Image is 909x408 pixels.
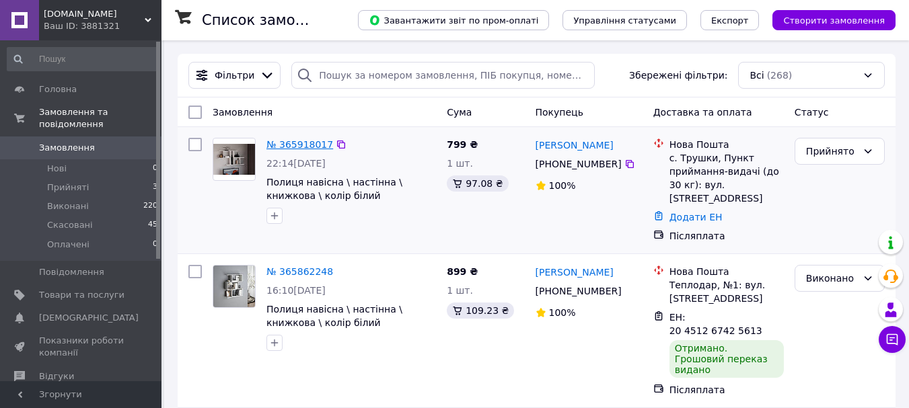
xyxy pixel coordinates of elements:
span: Виконані [47,200,89,212]
a: Додати ЕН [669,212,723,222]
span: Відгуки [39,370,74,382]
div: Теплодар, №1: вул. [STREET_ADDRESS] [669,278,784,305]
a: Полиця навісна \ настінна \ книжкова \ колір білий [266,177,402,201]
span: 0 [153,163,157,175]
a: Створити замовлення [759,14,896,25]
span: Товари та послуги [39,289,124,301]
div: [PHONE_NUMBER] [533,155,624,173]
a: № 365918017 [266,139,333,150]
a: Фото товару [213,265,256,308]
span: Оплачені [47,239,89,251]
span: 799 ₴ [447,139,478,150]
span: 1 шт. [447,158,473,169]
span: 22:14[DATE] [266,158,326,169]
div: Післяплата [669,229,784,243]
button: Завантажити звіт по пром-оплаті [358,10,549,30]
span: (268) [767,70,793,81]
span: 45 [148,219,157,231]
div: 109.23 ₴ [447,302,514,319]
div: Ваш ID: 3881321 [44,20,161,32]
button: Створити замовлення [772,10,896,30]
div: Прийнято [806,144,857,159]
span: Прийняті [47,181,89,194]
div: Нова Пошта [669,138,784,151]
span: 0 [153,239,157,251]
div: Отримано. Грошовий переказ видано [669,340,784,378]
span: Cума [447,107,472,118]
button: Експорт [700,10,760,30]
a: [PERSON_NAME] [536,138,614,152]
div: Нова Пошта [669,265,784,278]
span: Створити замовлення [783,15,885,26]
span: Замовлення та повідомлення [39,106,161,130]
span: 100% [549,180,576,191]
button: Управління статусами [562,10,687,30]
span: Статус [795,107,829,118]
a: Фото товару [213,138,256,181]
div: с. Трушки, Пункт приймання-видачі (до 30 кг): вул. [STREET_ADDRESS] [669,151,784,205]
span: ЕН: 20 4512 6742 5613 [669,312,762,336]
div: Післяплата [669,383,784,397]
span: Збережені фільтри: [629,69,727,82]
span: Повідомлення [39,266,104,278]
span: Нові [47,163,67,175]
div: 97.08 ₴ [447,175,508,192]
span: Показники роботи компанії [39,335,124,359]
span: Управління статусами [573,15,676,26]
span: Замовлення [213,107,272,118]
span: 100% [549,307,576,318]
h1: Список замовлень [202,12,338,28]
input: Пошук [7,47,159,71]
span: Всі [750,69,764,82]
span: 899 ₴ [447,266,478,277]
span: Доставка та оплата [653,107,752,118]
span: 3 [153,181,157,194]
span: Завантажити звіт по пром-оплаті [369,14,538,26]
span: Скасовані [47,219,93,231]
span: Експорт [711,15,749,26]
span: Фільтри [215,69,254,82]
img: Фото товару [213,144,255,175]
a: № 365862248 [266,266,333,277]
input: Пошук за номером замовлення, ПІБ покупця, номером телефону, Email, номером накладної [291,62,595,89]
span: 16:10[DATE] [266,285,326,296]
span: Poluchka.ua [44,8,145,20]
img: Фото товару [213,266,255,307]
span: Покупець [536,107,583,118]
span: Замовлення [39,142,95,154]
div: [PHONE_NUMBER] [533,282,624,300]
span: 1 шт. [447,285,473,296]
div: Виконано [806,271,857,286]
a: [PERSON_NAME] [536,266,614,279]
a: Полиця навісна \ настінна \ книжкова \ колір білий [266,304,402,328]
button: Чат з покупцем [879,326,906,353]
span: 220 [143,200,157,212]
span: [DEMOGRAPHIC_DATA] [39,312,139,324]
span: Головна [39,83,77,95]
